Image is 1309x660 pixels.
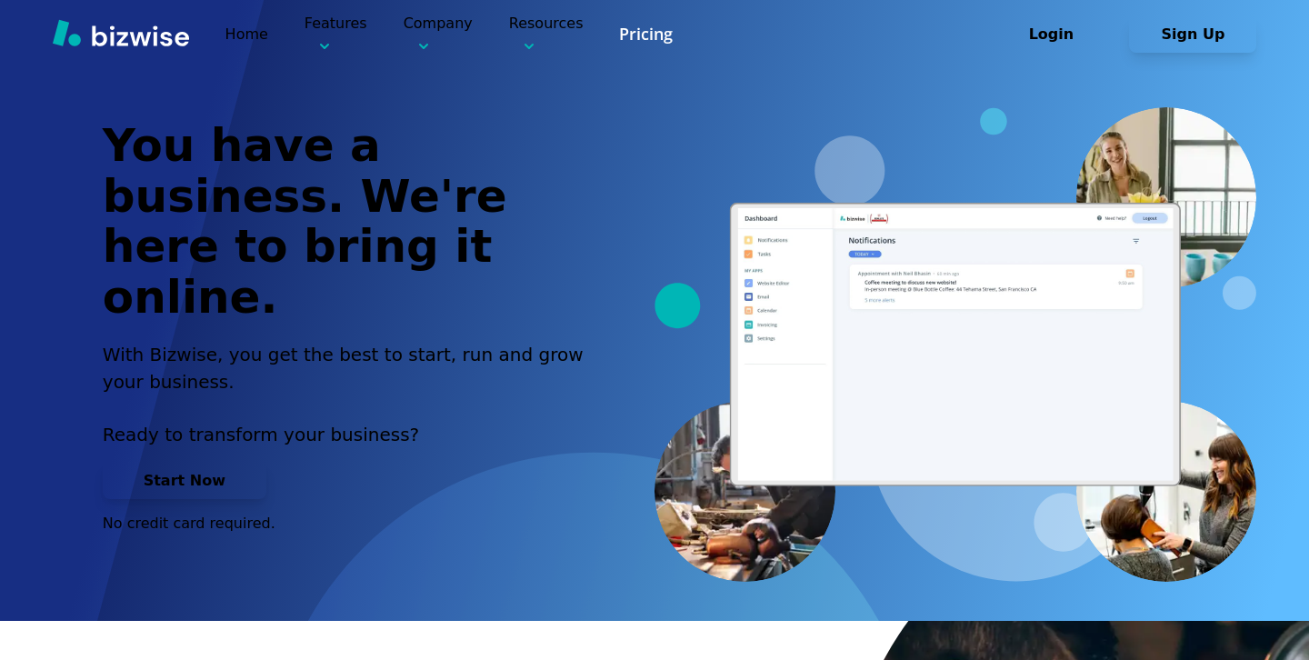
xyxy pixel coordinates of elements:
[619,23,673,45] a: Pricing
[53,19,189,46] img: Bizwise Logo
[225,25,268,43] a: Home
[987,25,1129,43] a: Login
[305,13,367,55] p: Features
[1129,16,1256,53] button: Sign Up
[987,16,1114,53] button: Login
[404,13,473,55] p: Company
[103,121,605,323] h1: You have a business. We're here to bring it online.
[1129,25,1256,43] a: Sign Up
[103,514,605,534] p: No credit card required.
[103,472,266,489] a: Start Now
[103,463,266,499] button: Start Now
[103,421,605,448] p: Ready to transform your business?
[509,13,584,55] p: Resources
[103,341,605,395] h2: With Bizwise, you get the best to start, run and grow your business.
